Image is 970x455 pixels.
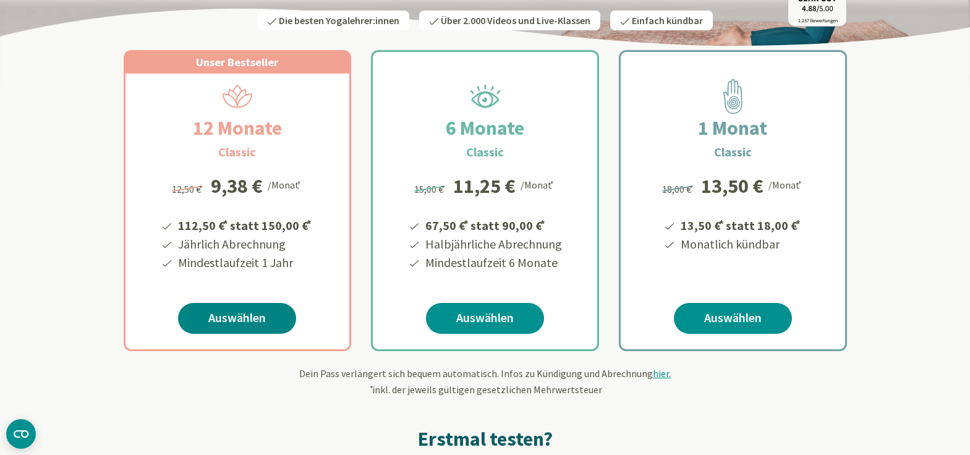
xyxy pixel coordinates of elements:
[674,303,792,334] a: Auswählen
[423,214,562,235] li: 67,50 € statt 90,00 €
[679,214,802,235] li: 13,50 € statt 18,00 €
[176,235,313,253] li: Jährlich Abrechnung
[176,253,313,272] li: Mindestlaufzeit 1 Jahr
[662,183,695,195] span: 18,00 €
[124,427,847,451] h2: Erstmal testen?
[211,176,263,196] div: 9,38 €
[701,176,764,196] div: 13,50 €
[521,176,556,192] div: /Monat
[668,113,797,143] h2: 1 Monat
[172,183,205,195] span: 12,50 €
[196,55,278,69] span: Unser Bestseller
[426,303,544,334] a: Auswählen
[714,143,752,161] h3: Classic
[632,14,703,27] span: Einfach kündbar
[768,176,804,192] div: /Monat
[441,14,590,27] span: Über 2.000 Videos und Live-Klassen
[679,235,802,253] li: Monatlich kündbar
[423,235,562,253] li: Halbjährliche Abrechnung
[423,253,562,272] li: Mindestlaufzeit 6 Monate
[653,367,671,380] span: hier.
[218,143,256,161] h3: Classic
[453,176,516,196] div: 11,25 €
[279,14,399,27] span: Die besten Yogalehrer:innen
[466,143,504,161] h3: Classic
[124,366,847,397] div: Dein Pass verlängert sich bequem automatisch. Infos zu Kündigung und Abrechnung
[414,183,447,195] span: 15,00 €
[178,303,296,334] a: Auswählen
[176,214,313,235] li: 112,50 € statt 150,00 €
[368,383,602,396] span: inkl. der jeweils gültigen gesetzlichen Mehrwertsteuer
[163,113,312,143] h2: 12 Monate
[268,176,303,192] div: /Monat
[416,113,554,143] h2: 6 Monate
[6,419,36,449] button: CMP-Widget öffnen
